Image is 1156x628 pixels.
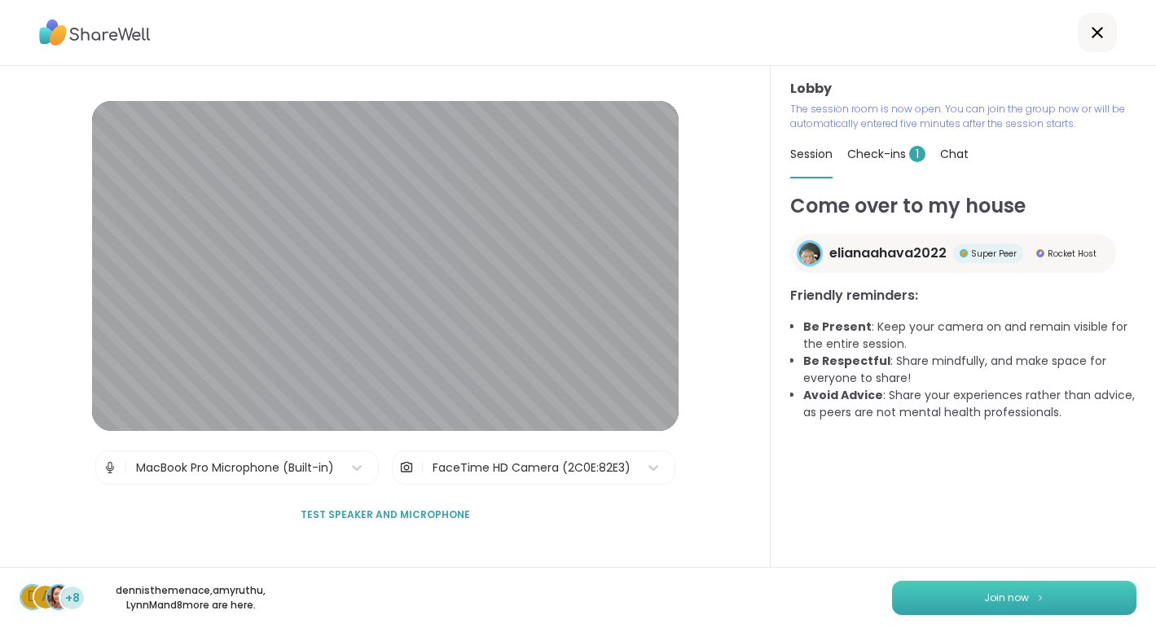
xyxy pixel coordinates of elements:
[790,79,1136,99] h3: Lobby
[960,249,968,257] img: Super Peer
[1035,593,1045,602] img: ShareWell Logomark
[803,318,1136,353] li: : Keep your camera on and remain visible for the entire session.
[103,451,117,484] img: Microphone
[940,146,969,162] span: Chat
[971,248,1017,260] span: Super Peer
[124,451,128,484] span: |
[803,353,890,369] b: Be Respectful
[790,286,1136,305] h3: Friendly reminders:
[39,14,151,51] img: ShareWell Logo
[829,244,947,263] span: elianaahava2022
[790,191,1136,221] h1: Come over to my house
[399,451,414,484] img: Camera
[790,234,1116,273] a: elianaahava2022elianaahava2022Super PeerSuper PeerRocket HostRocket Host
[136,459,334,476] div: MacBook Pro Microphone (Built-in)
[420,451,424,484] span: |
[790,146,833,162] span: Session
[892,581,1136,615] button: Join now
[1048,248,1097,260] span: Rocket Host
[803,387,1136,421] li: : Share your experiences rather than advice, as peers are not mental health professionals.
[847,146,925,162] span: Check-ins
[47,586,70,608] img: LynnM
[803,387,883,403] b: Avoid Advice
[984,591,1029,605] span: Join now
[28,586,37,608] span: d
[909,146,925,162] span: 1
[1036,249,1044,257] img: Rocket Host
[294,498,477,532] button: Test speaker and microphone
[99,583,282,613] p: dennisthemenace , amyruthu , LynnM and 8 more are here.
[803,353,1136,387] li: : Share mindfully, and make space for everyone to share!
[65,590,80,607] span: +8
[790,102,1136,131] p: The session room is now open. You can join the group now or will be automatically entered five mi...
[301,507,470,522] span: Test speaker and microphone
[42,586,51,608] span: a
[433,459,631,476] div: FaceTime HD Camera (2C0E:82E3)
[799,243,820,264] img: elianaahava2022
[803,318,872,335] b: Be Present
